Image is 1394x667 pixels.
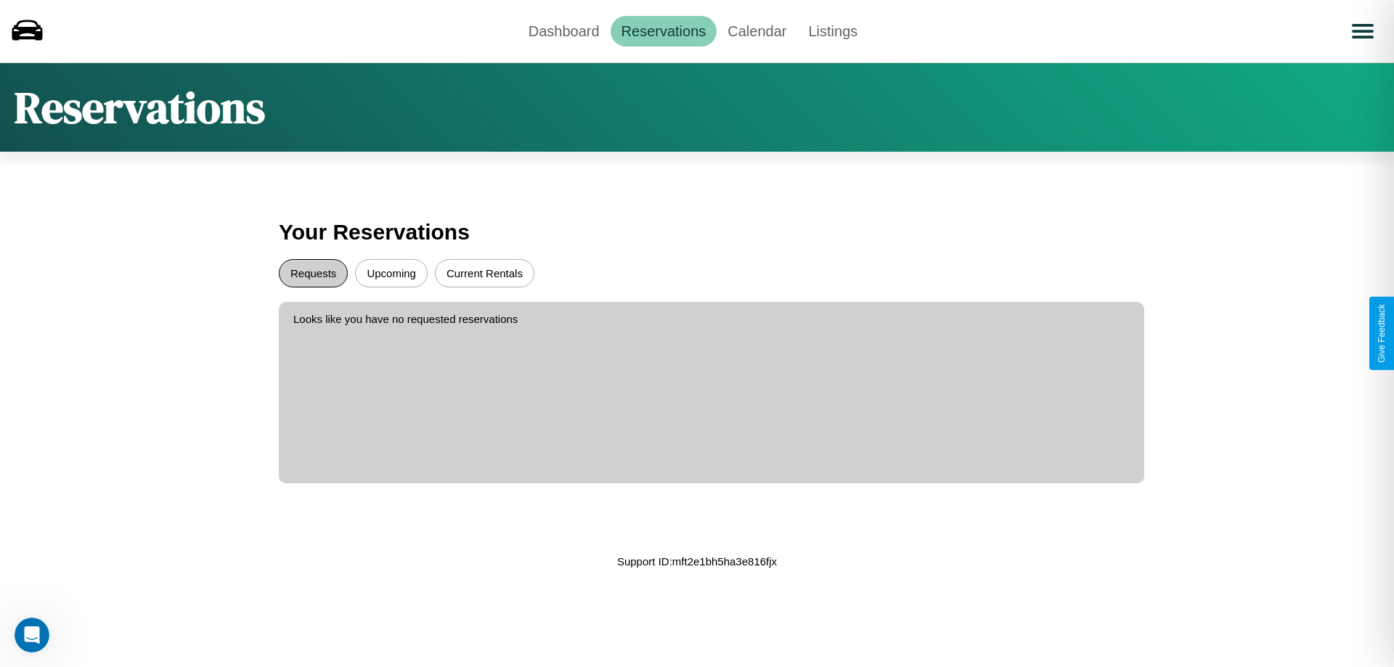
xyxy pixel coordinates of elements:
[617,552,777,571] p: Support ID: mft2e1bh5ha3e816fjx
[1342,11,1383,52] button: Open menu
[15,618,49,652] iframe: Intercom live chat
[1377,304,1387,363] div: Give Feedback
[797,16,868,46] a: Listings
[518,16,611,46] a: Dashboard
[355,259,428,287] button: Upcoming
[435,259,534,287] button: Current Rentals
[279,259,348,287] button: Requests
[279,213,1115,252] h3: Your Reservations
[15,78,265,137] h1: Reservations
[293,309,1130,329] p: Looks like you have no requested reservations
[611,16,717,46] a: Reservations
[717,16,797,46] a: Calendar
